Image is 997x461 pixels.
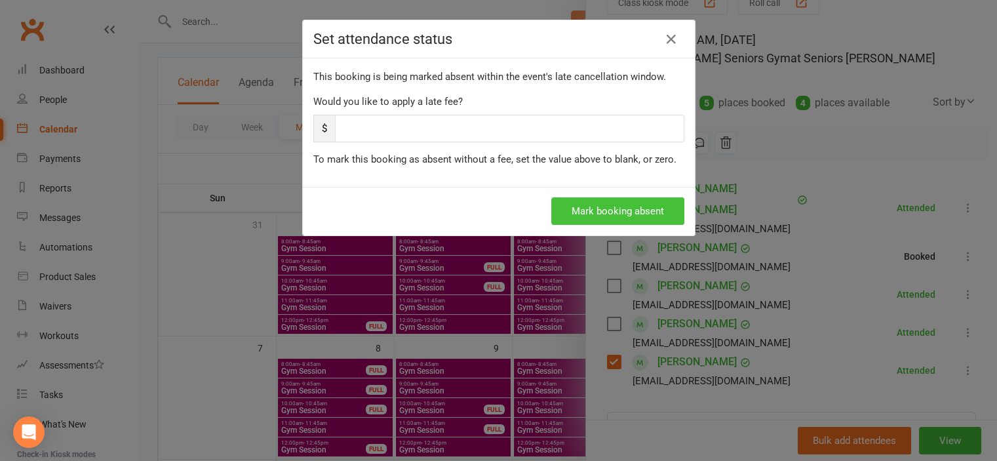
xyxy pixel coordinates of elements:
a: Close [661,29,682,50]
h4: Set attendance status [313,31,684,47]
div: Would you like to apply a late fee? [313,94,684,110]
button: Mark booking absent [551,197,684,225]
div: This booking is being marked absent within the event's late cancellation window. [313,69,684,85]
span: $ [313,115,335,142]
div: To mark this booking as absent without a fee, set the value above to blank, or zero. [313,151,684,167]
div: Open Intercom Messenger [13,416,45,448]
